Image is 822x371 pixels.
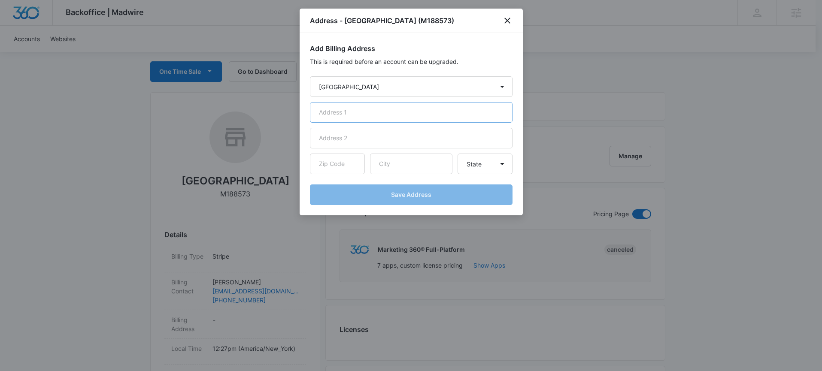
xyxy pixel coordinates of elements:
[310,43,513,54] h2: Add Billing Address
[310,15,454,26] h1: Address - [GEOGRAPHIC_DATA] (M188573)
[310,128,513,148] input: Address 2
[502,15,513,26] button: close
[310,154,365,174] input: Zip Code
[310,57,513,66] p: This is required before an account can be upgraded.
[370,154,452,174] input: City
[310,102,513,123] input: Address 1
